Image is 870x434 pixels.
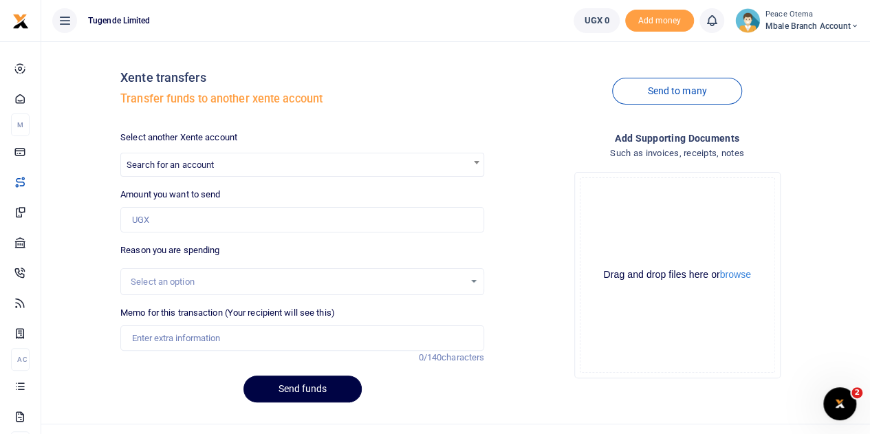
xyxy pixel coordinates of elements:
div: File Uploader [574,172,781,378]
h5: Transfer funds to another xente account [120,92,484,106]
a: logo-small logo-large logo-large [12,15,29,25]
a: UGX 0 [574,8,620,33]
input: Enter extra information [120,325,484,351]
label: Amount you want to send [120,188,220,202]
div: Select an option [131,275,464,289]
small: Peace Otema [765,9,859,21]
h4: Add supporting Documents [495,131,859,146]
span: Search for an account [127,160,214,170]
label: Select another Xente account [120,131,237,144]
img: logo-small [12,13,29,30]
button: Send funds [243,376,362,402]
a: profile-user Peace Otema Mbale Branch Account [735,8,859,33]
label: Memo for this transaction (Your recipient will see this) [120,306,335,320]
span: 2 [851,387,862,398]
span: Add money [625,10,694,32]
img: profile-user [735,8,760,33]
li: Wallet ballance [568,8,625,33]
li: Toup your wallet [625,10,694,32]
span: Search for an account [121,153,483,175]
li: Ac [11,348,30,371]
h4: Such as invoices, receipts, notes [495,146,859,161]
span: Tugende Limited [83,14,156,27]
span: UGX 0 [584,14,609,28]
button: browse [720,270,751,279]
span: Mbale Branch Account [765,20,859,32]
label: Reason you are spending [120,243,219,257]
a: Add money [625,14,694,25]
li: M [11,113,30,136]
a: Send to many [612,78,741,105]
span: characters [442,352,484,362]
span: 0/140 [419,352,442,362]
input: UGX [120,207,484,233]
iframe: Intercom live chat [823,387,856,420]
span: Search for an account [120,153,484,177]
h4: Xente transfers [120,70,484,85]
div: Drag and drop files here or [580,268,774,281]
